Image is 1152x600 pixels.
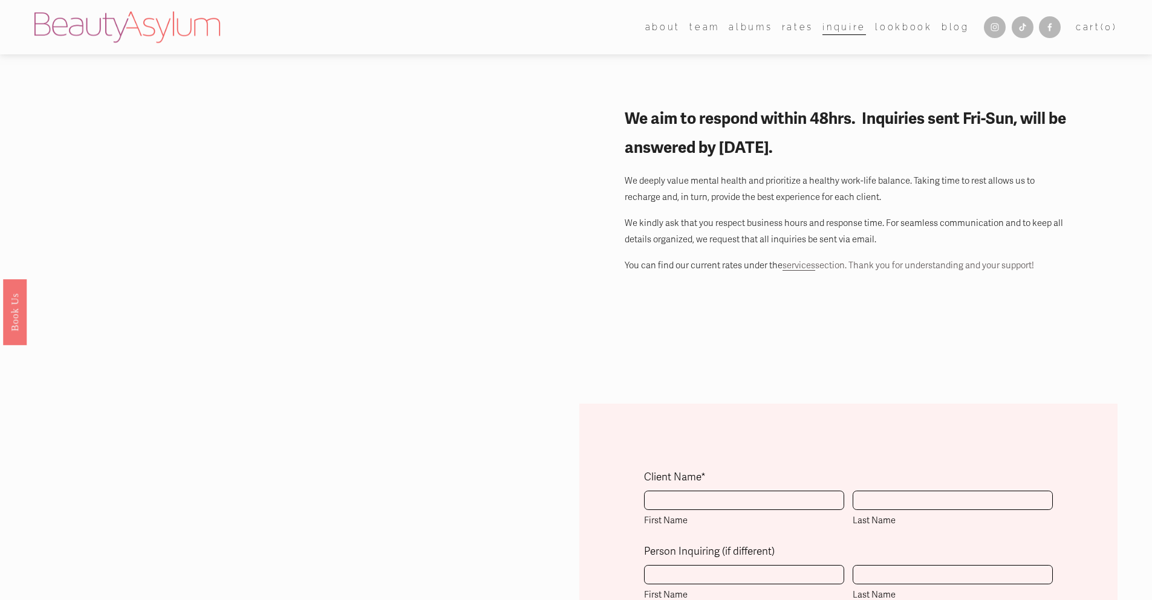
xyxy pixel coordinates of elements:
a: Inquire [822,18,866,36]
span: 0 [1105,22,1113,32]
a: services [783,260,815,271]
p: We kindly ask that you respect business hours and response time. For seamless communication and t... [625,215,1072,247]
legend: Person Inquiring (if different) [644,543,775,561]
span: Last Name [853,512,1053,528]
p: You can find our current rates under the [625,257,1072,273]
legend: Client Name [644,468,706,487]
a: 0 items in cart [1076,19,1118,35]
a: folder dropdown [645,18,680,36]
input: First Name [644,491,844,510]
a: Blog [942,18,969,36]
span: team [689,19,720,35]
input: Last Name [853,491,1053,510]
a: TikTok [1012,16,1033,38]
strong: We aim to respond within 48hrs. Inquiries sent Fri-Sun, will be answered by [DATE]. [625,109,1069,158]
span: about [645,19,680,35]
a: Rates [782,18,813,36]
span: First Name [644,512,844,528]
a: Book Us [3,279,27,344]
input: Last Name [853,565,1053,584]
a: Lookbook [875,18,932,36]
input: First Name [644,565,844,584]
a: albums [729,18,772,36]
a: folder dropdown [689,18,720,36]
img: Beauty Asylum | Bridal Hair &amp; Makeup Charlotte &amp; Atlanta [34,11,220,43]
span: section. Thank you for understanding and your support! [815,260,1034,271]
a: Facebook [1039,16,1061,38]
a: Instagram [984,16,1006,38]
p: We deeply value mental health and prioritize a healthy work-life balance. Taking time to rest all... [625,173,1072,205]
span: ( ) [1101,22,1118,32]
